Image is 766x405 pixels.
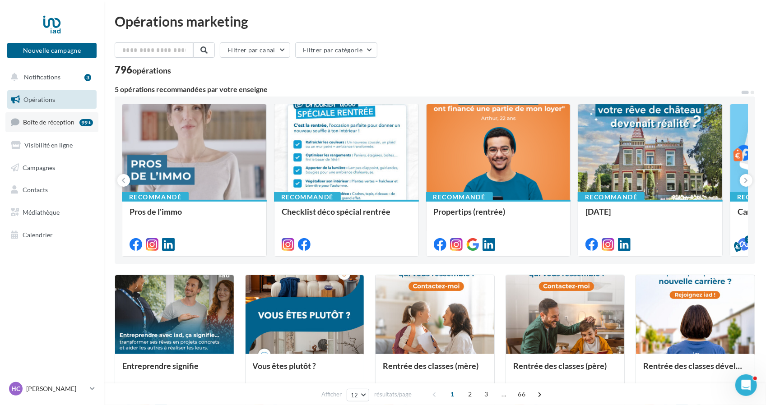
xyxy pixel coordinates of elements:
[351,391,358,399] span: 12
[5,90,98,109] a: Opérations
[23,23,102,31] div: Domaine: [DOMAIN_NAME]
[130,207,259,225] div: Pros de l'immo
[122,192,189,202] div: Recommandé
[347,389,370,401] button: 12
[23,231,53,239] span: Calendrier
[282,207,411,225] div: Checklist déco spécial rentrée
[14,23,22,31] img: website_grey.svg
[463,387,477,401] span: 2
[14,14,22,22] img: logo_orange.svg
[132,66,171,74] div: opérations
[5,203,98,222] a: Médiathèque
[321,390,342,399] span: Afficher
[253,361,357,379] div: Vous êtes plutôt ?
[578,192,645,202] div: Recommandé
[5,68,95,87] button: Notifications 3
[745,235,753,244] div: 5
[23,208,60,216] span: Médiathèque
[115,65,171,75] div: 796
[115,14,755,28] div: Opérations marketing
[513,361,617,379] div: Rentrée des classes (père)
[643,361,747,379] div: Rentrée des classes développement (conseillère)
[5,136,98,155] a: Visibilité en ligne
[585,207,715,225] div: [DATE]
[5,112,98,132] a: Boîte de réception99+
[23,186,48,193] span: Contacts
[115,86,741,93] div: 5 opérations recommandées par votre enseigne
[79,119,93,126] div: 99+
[23,163,55,171] span: Campagnes
[5,180,98,199] a: Contacts
[24,73,60,81] span: Notifications
[7,380,97,397] a: HC [PERSON_NAME]
[383,361,487,379] div: Rentrée des classes (mère)
[114,53,136,59] div: Mots-clés
[11,384,20,393] span: HC
[274,192,341,202] div: Recommandé
[23,96,55,103] span: Opérations
[514,387,529,401] span: 66
[25,14,44,22] div: v 4.0.25
[104,52,111,60] img: tab_keywords_by_traffic_grey.svg
[735,374,757,396] iframe: Intercom live chat
[220,42,290,58] button: Filtrer par canal
[5,158,98,177] a: Campagnes
[47,53,70,59] div: Domaine
[479,387,493,401] span: 3
[497,387,511,401] span: ...
[122,361,227,379] div: Entreprendre signifie
[426,192,493,202] div: Recommandé
[23,118,74,126] span: Boîte de réception
[37,52,45,60] img: tab_domain_overview_orange.svg
[7,43,97,58] button: Nouvelle campagne
[24,141,73,149] span: Visibilité en ligne
[84,74,91,81] div: 3
[374,390,412,399] span: résultats/page
[26,384,86,393] p: [PERSON_NAME]
[445,387,460,401] span: 1
[295,42,377,58] button: Filtrer par catégorie
[434,207,563,225] div: Propertips (rentrée)
[5,226,98,244] a: Calendrier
